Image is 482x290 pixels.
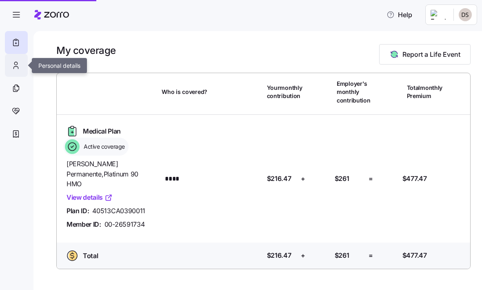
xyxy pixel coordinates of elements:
span: Total [83,251,98,261]
span: + [301,174,305,184]
span: $216.47 [267,250,291,261]
button: Report a Life Event [379,44,471,65]
span: $261 [335,250,349,261]
span: Employer's monthly contribution [337,80,371,105]
span: = [369,174,373,184]
span: 00-26591734 [104,219,144,230]
span: Member ID: [67,219,101,230]
span: $261 [335,174,349,184]
span: + [301,250,305,261]
img: 853904106ed946a58270cb93cb8624c8 [459,8,472,21]
span: Help [386,10,412,20]
span: Total monthly Premium [407,84,443,100]
span: Report a Life Event [402,49,460,59]
img: Employer logo [431,10,447,20]
span: Plan ID: [67,206,89,216]
span: Medical Plan [83,126,121,136]
a: View details [67,192,113,203]
span: $477.47 [402,174,427,184]
span: [PERSON_NAME] Permanente , Platinum 90 HMO [67,159,155,189]
span: $477.47 [402,250,427,261]
h1: My coverage [56,44,116,57]
span: $216.47 [267,174,291,184]
button: Help [380,7,419,23]
span: Active coverage [81,143,125,151]
span: 40513CA0390011 [92,206,145,216]
span: = [369,250,373,261]
span: Who is covered? [162,88,207,96]
span: Your monthly contribution [267,84,302,100]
